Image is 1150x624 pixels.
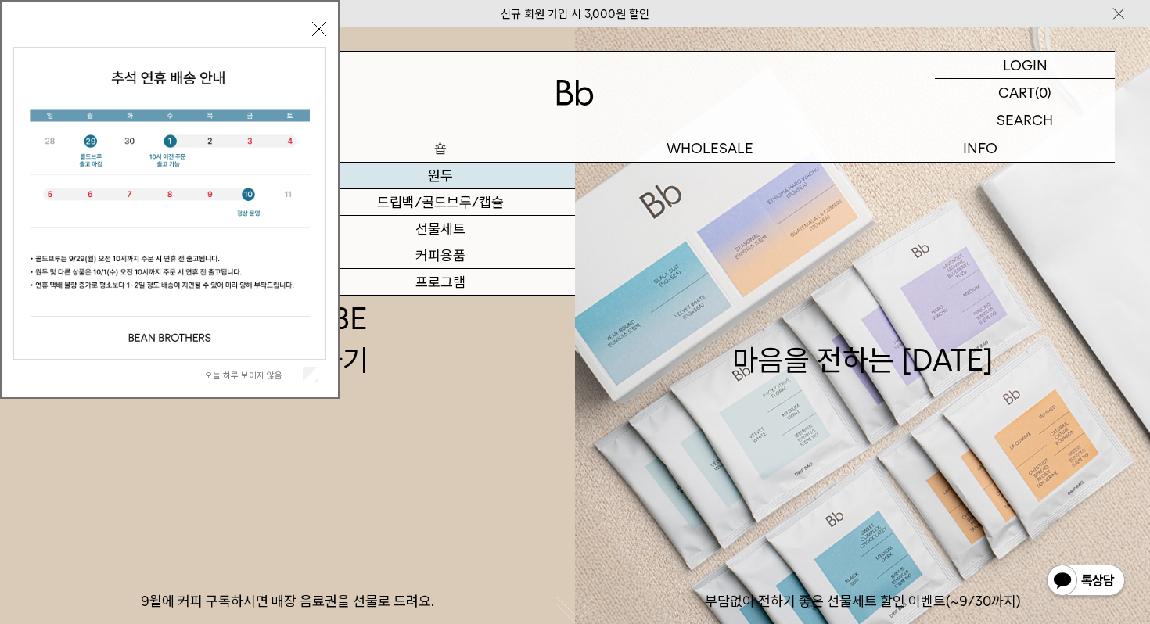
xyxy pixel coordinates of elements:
a: 원두 [305,163,575,189]
button: 닫기 [312,22,326,36]
a: 선물세트 [305,216,575,242]
p: INFO [845,134,1115,162]
p: SEARCH [997,106,1053,134]
p: (0) [1035,79,1051,106]
a: CART (0) [935,79,1115,106]
label: 오늘 하루 보이지 않음 [205,370,300,381]
a: 프로그램 [305,269,575,296]
p: LOGIN [1003,52,1048,78]
img: 5e4d662c6b1424087153c0055ceb1a13_140731.jpg [14,48,325,359]
p: CART [998,79,1035,106]
a: 드립백/콜드브루/캡슐 [305,189,575,216]
p: WHOLESALE [575,134,845,162]
img: 로고 [556,80,594,106]
p: 부담없이 전하기 좋은 선물세트 할인 이벤트(~9/30까지) [575,592,1150,611]
img: 카카오톡 채널 1:1 채팅 버튼 [1045,563,1127,601]
a: 커피용품 [305,242,575,269]
a: LOGIN [935,52,1115,79]
a: 신규 회원 가입 시 3,000원 할인 [501,7,649,21]
a: 숍 [305,134,575,162]
div: 마음을 전하는 [DATE] [732,298,994,381]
